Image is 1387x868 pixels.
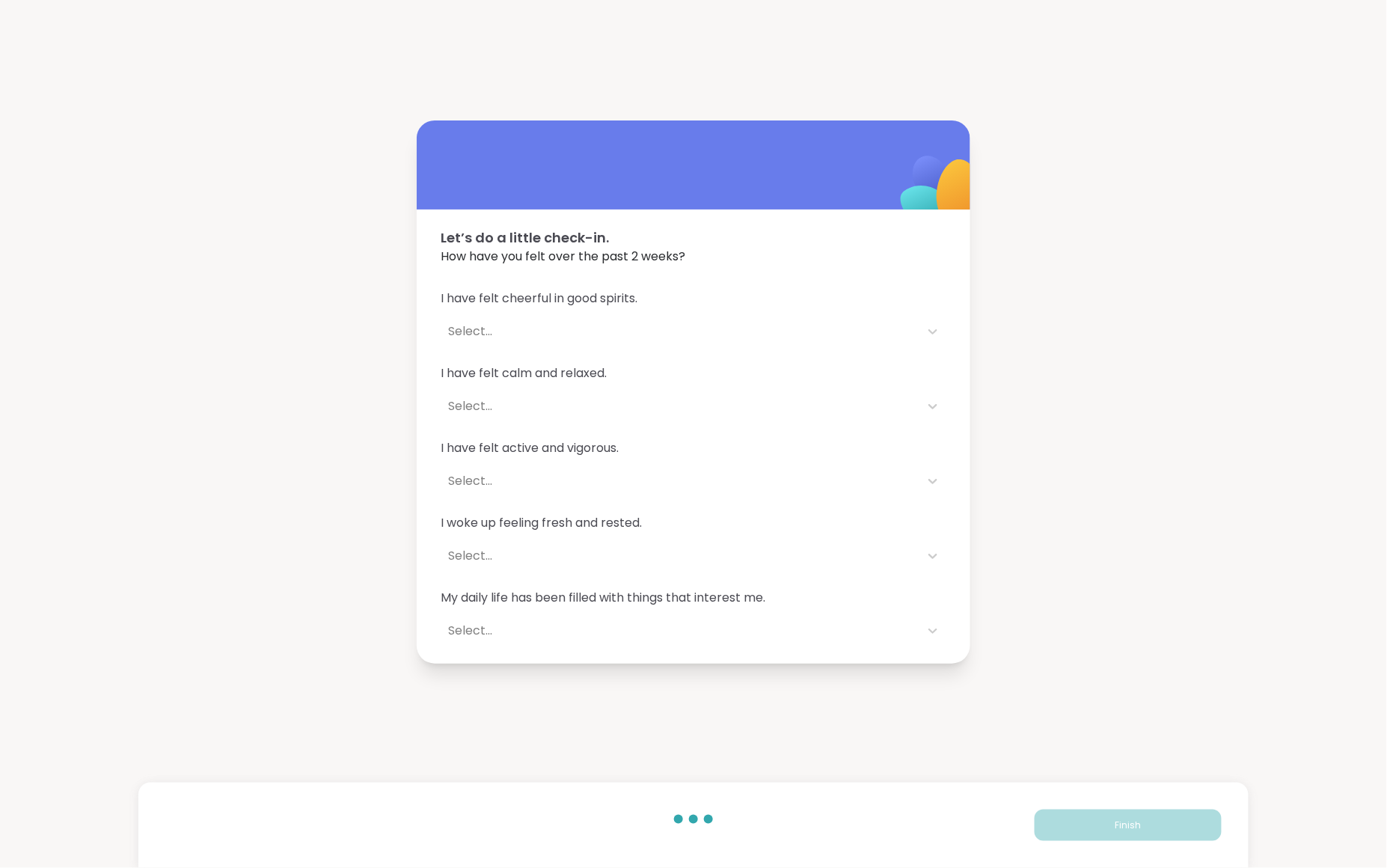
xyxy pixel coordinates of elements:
img: ShareWell Logomark [866,117,1014,266]
button: Finish [1035,810,1222,841]
span: I have felt cheerful in good spirits. [441,290,946,308]
span: Finish [1115,819,1141,832]
span: My daily life has been filled with things that interest me. [441,589,946,607]
div: Select... [448,472,912,490]
span: I woke up feeling fresh and rested. [441,514,946,532]
div: Select... [448,397,912,415]
span: I have felt calm and relaxed. [441,364,946,382]
div: Select... [448,622,912,640]
span: How have you felt over the past 2 weeks? [441,248,946,266]
span: Let’s do a little check-in. [441,227,946,248]
div: Select... [448,547,912,565]
span: I have felt active and vigorous. [441,439,946,457]
div: Select... [448,323,912,340]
